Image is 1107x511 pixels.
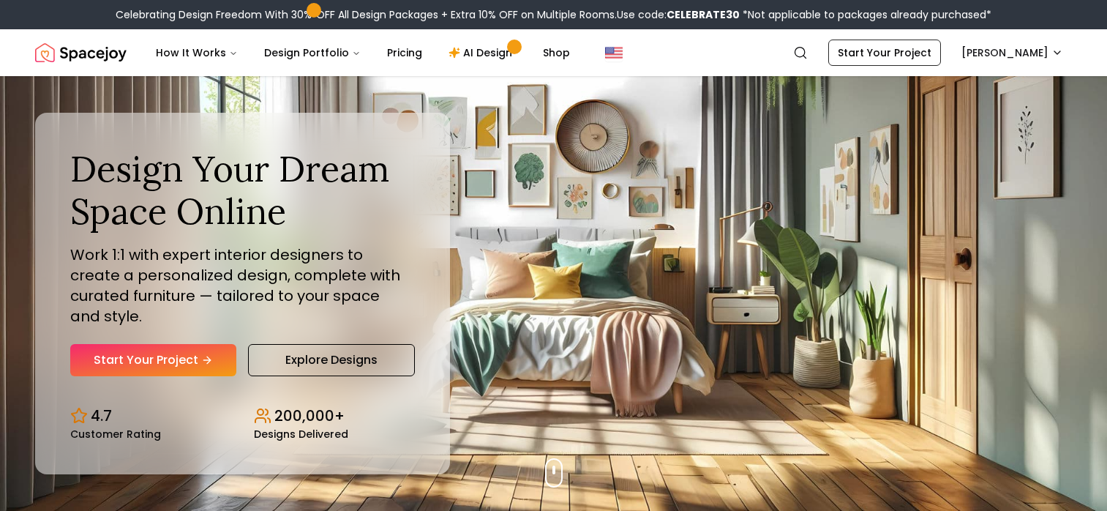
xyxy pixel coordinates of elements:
[617,7,740,22] span: Use code:
[70,245,415,327] p: Work 1:1 with expert interior designers to create a personalized design, complete with curated fu...
[35,29,1072,76] nav: Global
[35,38,127,67] img: Spacejoy Logo
[274,406,345,426] p: 200,000+
[116,7,991,22] div: Celebrating Design Freedom With 30% OFF All Design Packages + Extra 10% OFF on Multiple Rooms.
[70,394,415,439] div: Design stats
[667,7,740,22] b: CELEBRATE30
[70,344,236,376] a: Start Your Project
[953,40,1072,66] button: [PERSON_NAME]
[531,38,582,67] a: Shop
[605,44,623,61] img: United States
[828,40,941,66] a: Start Your Project
[144,38,582,67] nav: Main
[91,406,112,426] p: 4.7
[144,38,249,67] button: How It Works
[248,344,415,376] a: Explore Designs
[740,7,991,22] span: *Not applicable to packages already purchased*
[254,429,348,439] small: Designs Delivered
[35,38,127,67] a: Spacejoy
[437,38,528,67] a: AI Design
[375,38,434,67] a: Pricing
[252,38,372,67] button: Design Portfolio
[70,429,161,439] small: Customer Rating
[70,148,415,232] h1: Design Your Dream Space Online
